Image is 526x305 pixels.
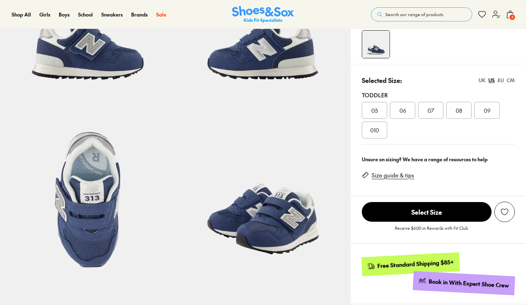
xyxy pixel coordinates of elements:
[399,106,406,115] span: 06
[488,77,495,84] div: US
[479,77,486,84] div: UK
[456,106,462,115] span: 08
[362,31,390,58] img: 4-538806_1
[59,11,70,18] a: Boys
[506,7,514,22] button: 3
[372,171,414,179] a: Size guide & tips
[494,202,515,222] button: Add to wishlist
[232,6,294,23] img: SNS_Logo_Responsive.svg
[377,258,454,270] div: Free Standard Shipping $85+
[429,278,509,290] div: Book in With Expert Shoe Crew
[498,77,504,84] div: EU
[413,271,515,296] a: Book in With Expert Shoe Crew
[362,156,515,163] div: Unsure on sizing? We have a range of resources to help
[370,126,379,134] span: 010
[371,7,472,21] button: Search our range of products
[428,106,434,115] span: 07
[371,106,378,115] span: 05
[12,11,31,18] a: Shop All
[78,11,93,18] a: School
[385,11,443,18] span: Search our range of products
[509,14,516,21] span: 3
[362,202,492,222] button: Select Size
[175,102,351,277] img: 7-538809_1
[131,11,148,18] a: Brands
[484,106,490,115] span: 09
[156,11,166,18] a: Sale
[361,252,460,276] a: Free Standard Shipping $85+
[362,91,515,99] div: Toddler
[39,11,50,18] a: Girls
[507,77,515,84] div: CM
[362,76,402,85] p: Selected Size:
[395,225,468,238] p: Receive $6.00 in Rewards with Fit Club
[232,6,294,23] a: Shoes & Sox
[101,11,123,18] a: Sneakers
